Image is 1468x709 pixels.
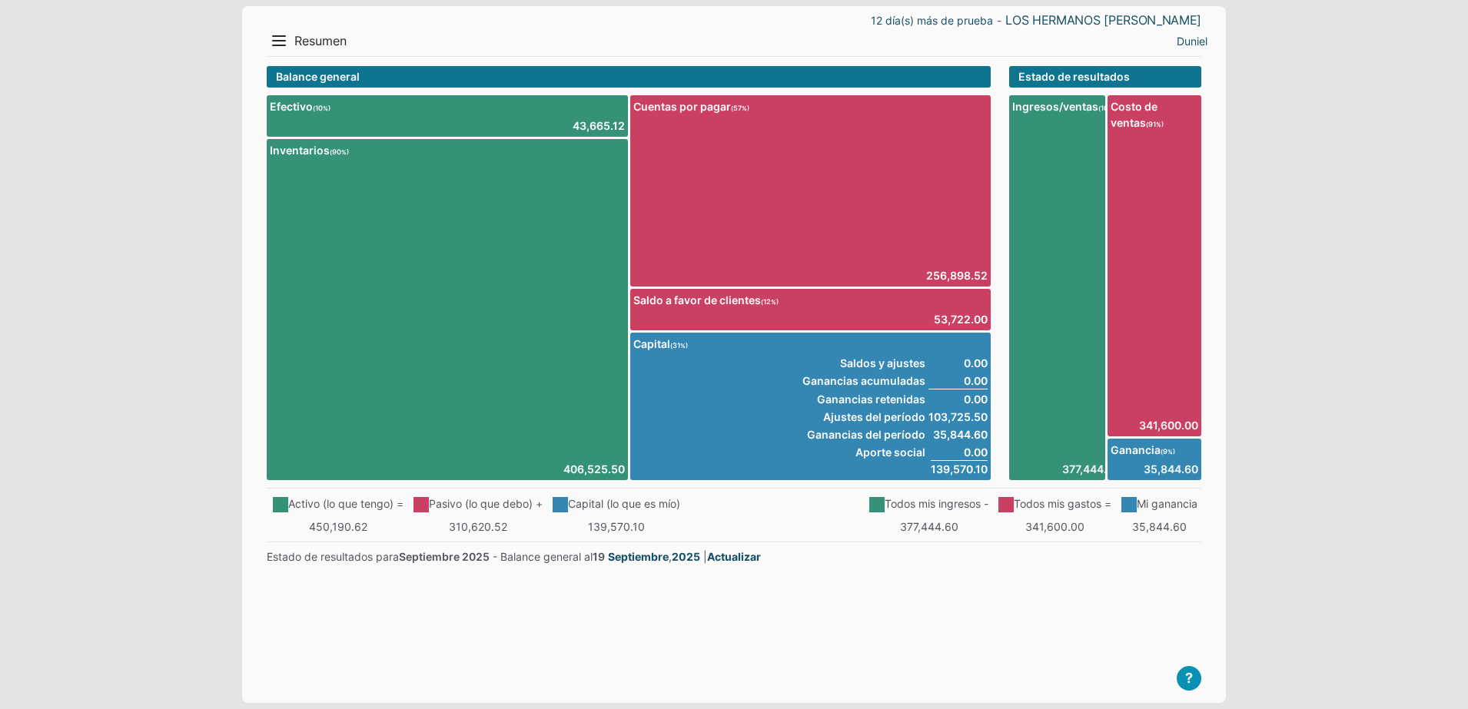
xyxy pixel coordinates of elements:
span: Aporte social [802,444,925,460]
a: 2025 [672,548,700,565]
span: 0.00 [928,355,988,371]
span: Resumen [294,33,347,49]
td: Mi ganancia [1115,492,1201,515]
td: 450,190.62 [267,515,407,538]
span: - [997,16,1001,25]
button: ? [1177,666,1201,691]
span: Capital [633,336,988,352]
div: Estado de resultados para - Balance general al | [267,548,1201,565]
td: 139,570.10 [546,515,684,538]
td: 341,600.00 [992,515,1115,538]
a: LOS HERMANOS [PERSON_NAME] [1005,12,1201,28]
a: Actualizar [707,548,761,565]
td: Todos mis gastos = [992,492,1115,515]
span: Cuentas por pagar [633,98,988,114]
span: Ingresos/ventas [1012,98,1121,114]
button: Menu [267,28,291,53]
td: Pasivo (lo que debo) + [407,492,546,515]
i: 9 [1161,447,1175,456]
span: Efectivo [270,98,625,114]
span: Ganancias acumuladas [802,373,925,389]
span: 0.00 [928,391,988,407]
i: 10 [313,104,330,112]
i: 100 [1098,104,1121,112]
td: Activo (lo que tengo) = [267,492,407,515]
td: Capital (lo que es mío) [546,492,684,515]
span: 0.00 [928,373,988,389]
span: , [608,550,700,563]
a: 12 día(s) más de prueba [871,12,993,28]
span: Ajustes del período [802,409,925,425]
span: Costo de ventas [1111,98,1198,131]
div: Balance general [267,66,991,88]
a: 43,665.12 [573,118,625,134]
i: 12 [761,297,779,306]
span: Ganancia [1111,442,1198,458]
a: Septiembre [608,548,669,565]
a: 53,722.00 [934,311,988,327]
td: 377,444.60 [863,515,992,538]
a: 35,844.60 [1111,461,1198,477]
i: 57 [731,104,749,112]
span: 139,570.10 [931,460,988,477]
a: Duniel Macias [1177,33,1207,49]
td: 310,620.52 [407,515,546,538]
a: 406,525.50 [563,461,625,477]
i: 90 [330,147,349,156]
i: 91 [1146,120,1164,128]
a: 341,600.00 [1111,417,1198,433]
td: 35,844.60 [1115,515,1201,538]
i: 31 [670,341,688,350]
a: 377,444.60 [1012,461,1121,477]
span: Ganancias del período [802,426,925,442]
span: 35,844.60 [928,426,988,442]
div: Estado de resultados [1009,66,1201,88]
td: Todos mis ingresos - [863,492,992,515]
span: 103,725.50 [928,409,988,425]
span: Inventarios [270,142,625,158]
b: 19 [593,550,605,563]
span: Saldo a favor de clientes [633,292,988,308]
span: Ganancias retenidas [802,391,925,407]
a: 256,898.52 [926,267,988,283]
b: Septiembre 2025 [399,550,490,563]
span: 0.00 [928,444,988,460]
span: Saldos y ajustes [802,355,925,371]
